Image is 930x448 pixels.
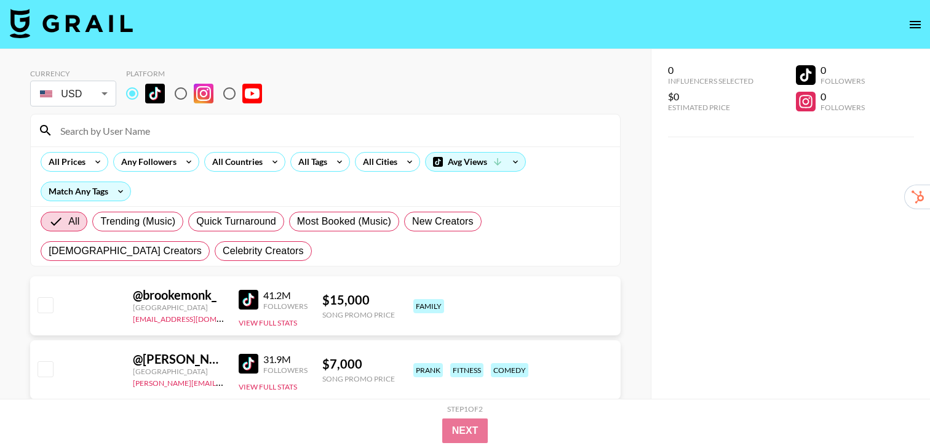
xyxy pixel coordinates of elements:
[426,153,525,171] div: Avg Views
[133,303,224,312] div: [GEOGRAPHIC_DATA]
[239,290,258,310] img: TikTok
[668,103,753,112] div: Estimated Price
[297,214,391,229] span: Most Booked (Music)
[263,366,308,375] div: Followers
[10,9,133,38] img: Grail Talent
[450,363,483,377] div: fitness
[442,418,488,443] button: Next
[903,12,928,37] button: open drawer
[68,214,79,229] span: All
[868,386,915,433] iframe: Drift Widget Chat Controller
[291,153,330,171] div: All Tags
[263,289,308,302] div: 41.2M
[322,374,395,383] div: Song Promo Price
[322,310,395,319] div: Song Promo Price
[145,84,165,103] img: TikTok
[491,363,528,377] div: comedy
[100,214,175,229] span: Trending (Music)
[668,90,753,103] div: $0
[223,244,304,258] span: Celebrity Creators
[447,404,483,414] div: Step 1 of 2
[263,302,308,311] div: Followers
[821,76,865,86] div: Followers
[821,64,865,76] div: 0
[821,90,865,103] div: 0
[33,83,114,105] div: USD
[133,376,315,388] a: [PERSON_NAME][EMAIL_ADDRESS][DOMAIN_NAME]
[668,64,753,76] div: 0
[133,312,256,324] a: [EMAIL_ADDRESS][DOMAIN_NAME]
[49,244,202,258] span: [DEMOGRAPHIC_DATA] Creators
[194,84,213,103] img: Instagram
[413,363,443,377] div: prank
[413,299,444,313] div: family
[263,353,308,366] div: 31.9M
[668,76,753,86] div: Influencers Selected
[239,318,297,327] button: View Full Stats
[322,356,395,372] div: $ 7,000
[356,153,400,171] div: All Cities
[53,121,613,140] input: Search by User Name
[196,214,276,229] span: Quick Turnaround
[239,382,297,391] button: View Full Stats
[821,103,865,112] div: Followers
[133,351,224,367] div: @ [PERSON_NAME].[PERSON_NAME]
[242,84,262,103] img: YouTube
[114,153,179,171] div: Any Followers
[133,367,224,376] div: [GEOGRAPHIC_DATA]
[205,153,265,171] div: All Countries
[126,69,272,78] div: Platform
[412,214,474,229] span: New Creators
[41,153,88,171] div: All Prices
[133,287,224,303] div: @ brookemonk_
[41,182,130,201] div: Match Any Tags
[322,292,395,308] div: $ 15,000
[239,354,258,374] img: TikTok
[30,69,116,78] div: Currency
